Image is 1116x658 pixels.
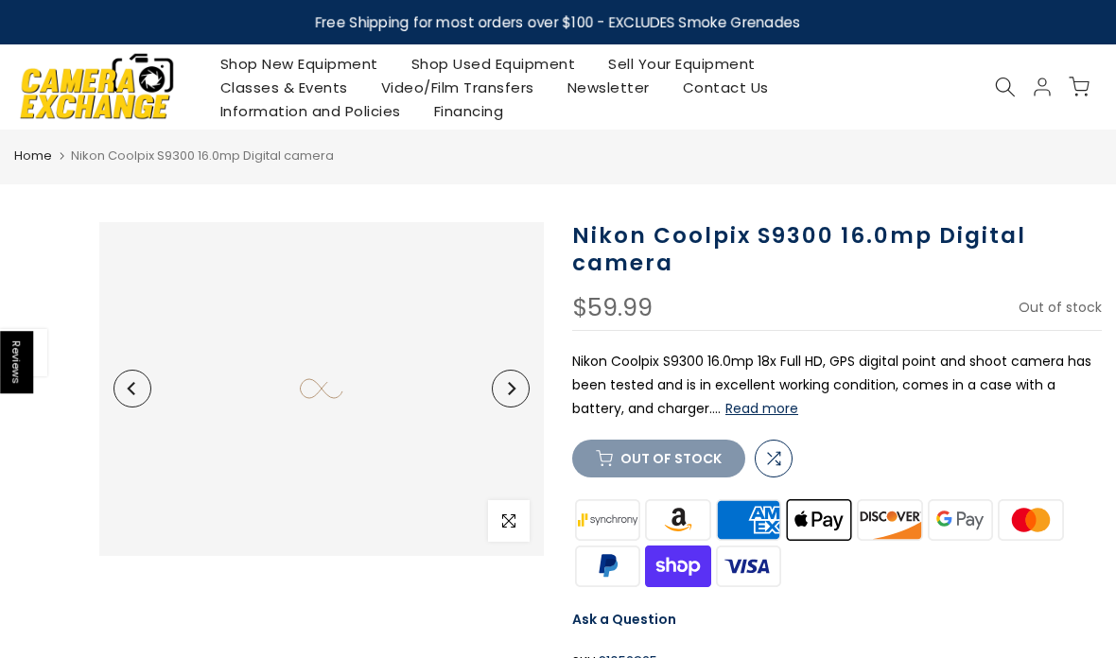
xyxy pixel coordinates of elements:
a: Video/Film Transfers [364,76,550,99]
img: amazon payments [643,496,714,543]
a: Information and Policies [203,99,417,123]
button: Previous [113,370,151,407]
p: Nikon Coolpix S9300 16.0mp 18x Full HD, GPS digital point and shoot camera has been tested and is... [572,350,1102,422]
a: Shop New Equipment [203,52,394,76]
a: Newsletter [550,76,666,99]
a: Sell Your Equipment [592,52,773,76]
img: apple pay [784,496,855,543]
div: $59.99 [572,296,653,320]
img: american express [713,496,784,543]
span: Nikon Coolpix S9300 16.0mp Digital camera [71,147,334,164]
img: google pay [925,496,996,543]
strong: Free Shipping for most orders over $100 - EXCLUDES Smoke Grenades [316,12,801,32]
a: Shop Used Equipment [394,52,592,76]
img: visa [713,543,784,589]
button: Next [492,370,530,407]
img: paypal [572,543,643,589]
span: Out of stock [1019,298,1102,317]
h1: Nikon Coolpix S9300 16.0mp Digital camera [572,222,1102,277]
img: master [996,496,1067,543]
a: Contact Us [666,76,785,99]
img: synchrony [572,496,643,543]
a: Classes & Events [203,76,364,99]
a: Home [14,147,52,165]
a: Ask a Question [572,610,676,629]
a: Financing [417,99,520,123]
img: shopify pay [643,543,714,589]
img: discover [855,496,926,543]
button: Read more [725,400,798,417]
